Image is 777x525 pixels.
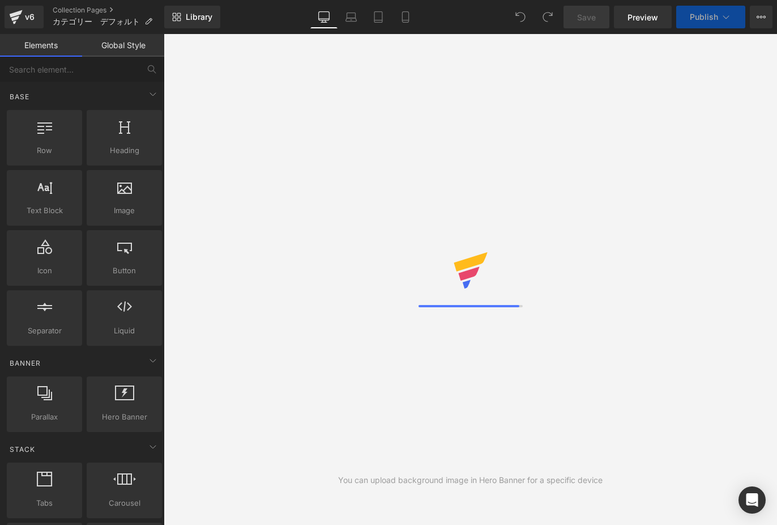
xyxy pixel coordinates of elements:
[10,265,79,277] span: Icon
[23,10,37,24] div: v6
[536,6,559,28] button: Redo
[577,11,596,23] span: Save
[365,6,392,28] a: Tablet
[5,6,44,28] a: v6
[392,6,419,28] a: Mobile
[627,11,658,23] span: Preview
[8,91,31,102] span: Base
[10,411,79,423] span: Parallax
[738,486,766,514] div: Open Intercom Messenger
[676,6,745,28] button: Publish
[8,444,36,455] span: Stack
[8,358,42,369] span: Banner
[90,497,159,509] span: Carousel
[614,6,672,28] a: Preview
[82,34,164,57] a: Global Style
[338,474,603,486] div: You can upload background image in Hero Banner for a specific device
[338,6,365,28] a: Laptop
[10,325,79,337] span: Separator
[90,265,159,277] span: Button
[53,17,140,26] span: カテゴリー デフォルト
[310,6,338,28] a: Desktop
[509,6,532,28] button: Undo
[53,6,164,15] a: Collection Pages
[690,12,718,22] span: Publish
[186,12,212,22] span: Library
[90,145,159,156] span: Heading
[164,6,220,28] a: New Library
[90,325,159,337] span: Liquid
[750,6,772,28] button: More
[90,411,159,423] span: Hero Banner
[90,205,159,217] span: Image
[10,145,79,156] span: Row
[10,497,79,509] span: Tabs
[10,205,79,217] span: Text Block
